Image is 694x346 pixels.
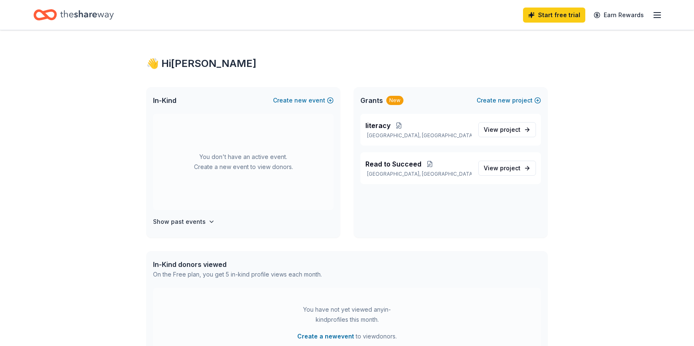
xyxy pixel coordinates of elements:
[297,331,397,341] span: to view donors .
[294,95,307,105] span: new
[365,171,472,177] p: [GEOGRAPHIC_DATA], [GEOGRAPHIC_DATA]
[146,57,548,70] div: 👋 Hi [PERSON_NAME]
[153,269,322,279] div: On the Free plan, you get 5 in-kind profile views each month.
[360,95,383,105] span: Grants
[498,95,510,105] span: new
[295,305,399,325] div: You have not yet viewed any in-kind profiles this month.
[523,8,585,23] a: Start free trial
[33,5,114,25] a: Home
[153,217,206,227] h4: Show past events
[589,8,649,23] a: Earn Rewards
[477,95,541,105] button: Createnewproject
[478,122,536,137] a: View project
[478,161,536,176] a: View project
[365,120,390,131] span: literacy
[500,126,520,133] span: project
[365,159,421,169] span: Read to Succeed
[153,259,322,269] div: In-Kind donors viewed
[153,114,334,210] div: You don't have an active event. Create a new event to view donors.
[297,331,354,341] button: Create a newevent
[153,217,215,227] button: Show past events
[273,95,334,105] button: Createnewevent
[500,164,520,172] span: project
[484,125,520,135] span: View
[386,96,403,105] div: New
[153,95,176,105] span: In-Kind
[484,163,520,173] span: View
[365,132,472,139] p: [GEOGRAPHIC_DATA], [GEOGRAPHIC_DATA]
